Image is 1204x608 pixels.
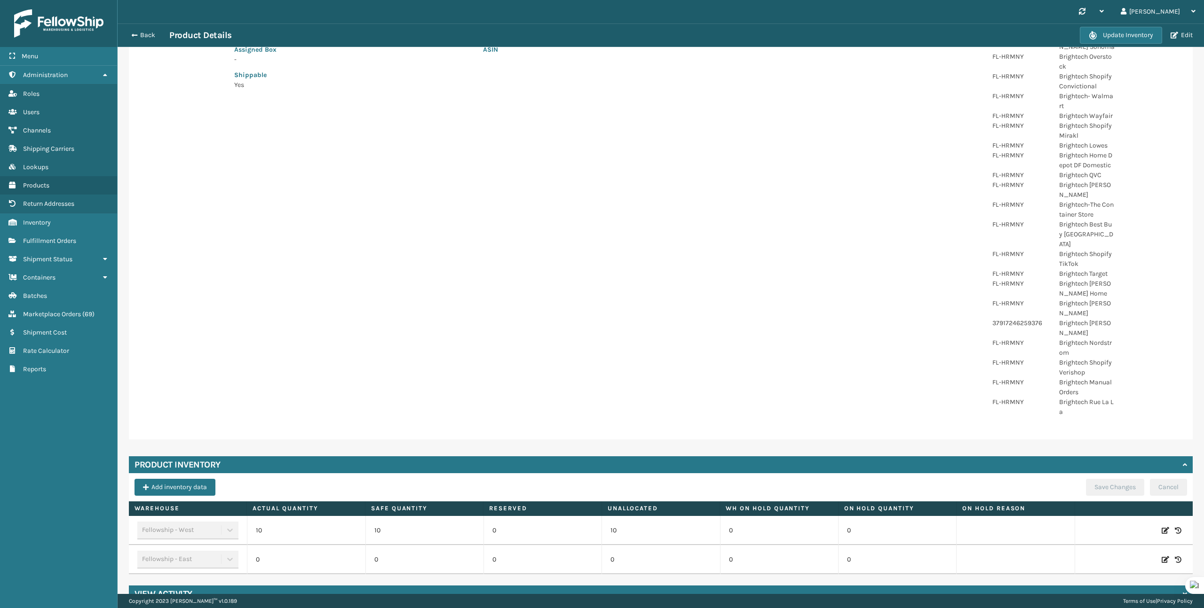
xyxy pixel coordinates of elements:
[23,292,47,300] span: Batches
[23,163,48,171] span: Lookups
[1162,526,1169,535] i: Edit
[253,504,359,513] label: Actual Quantity
[838,545,956,574] td: 0
[492,555,593,564] p: 0
[992,358,1048,367] p: FL-HRMNY
[23,200,74,208] span: Return Addresses
[602,545,720,574] td: 0
[247,545,365,574] td: 0
[838,516,956,545] td: 0
[23,273,55,281] span: Containers
[234,45,472,55] p: Assigned Box
[135,459,221,470] h4: Product Inventory
[22,52,38,60] span: Menu
[1059,150,1115,170] p: Brightech Home Depot DF Domestic
[1059,91,1115,111] p: Brightech- Walmart
[1162,555,1169,564] i: Edit
[1059,71,1115,91] p: Brightech Shopify Convictional
[135,504,241,513] label: Warehouse
[720,545,838,574] td: 0
[1175,555,1181,564] i: Inventory History
[1157,598,1193,604] a: Privacy Policy
[992,200,1048,210] p: FL-HRMNY
[1080,27,1162,44] button: Update Inventory
[371,504,477,513] label: Safe Quantity
[82,310,95,318] span: ( 69 )
[992,249,1048,259] p: FL-HRMNY
[483,45,970,55] p: ASIN
[992,397,1048,407] p: FL-HRMNY
[129,594,237,608] p: Copyright 2023 [PERSON_NAME]™ v 1.0.189
[1150,479,1187,496] button: Cancel
[608,504,714,513] label: Unallocated
[1059,269,1115,279] p: Brightech Target
[1059,298,1115,318] p: Brightech [PERSON_NAME]
[992,219,1048,229] p: FL-HRMNY
[23,255,72,263] span: Shipment Status
[23,310,81,318] span: Marketplace Orders
[602,516,720,545] td: 10
[992,318,1048,328] p: 37917246259376
[23,347,69,355] span: Rate Calculator
[1059,219,1115,249] p: Brightech Best Buy [GEOGRAPHIC_DATA]
[992,338,1048,348] p: FL-HRMNY
[1059,52,1115,71] p: Brightech Overstock
[992,377,1048,387] p: FL-HRMNY
[489,504,595,513] label: Reserved
[1175,526,1181,535] i: Inventory History
[1059,180,1115,200] p: Brightech [PERSON_NAME]
[492,526,593,535] p: 0
[1059,358,1115,377] p: Brightech Shopify Verishop
[1059,397,1115,417] p: Brightech Rue La La
[992,140,1048,150] p: FL-HRMNY
[1123,598,1156,604] a: Terms of Use
[1059,377,1115,397] p: Brightech Manual Orders
[992,170,1048,180] p: FL-HRMNY
[992,180,1048,190] p: FL-HRMNY
[365,516,483,545] td: 10
[1059,338,1115,358] p: Brightech Nordstrom
[1059,140,1115,150] p: Brightech Lowes
[992,269,1048,279] p: FL-HRMNY
[992,121,1048,131] p: FL-HRMNY
[1086,479,1144,496] button: Save Changes
[1168,31,1196,39] button: Edit
[23,145,74,153] span: Shipping Carriers
[247,516,365,545] td: 10
[23,108,40,116] span: Users
[720,516,838,545] td: 0
[992,52,1048,62] p: FL-HRMNY
[1059,249,1115,269] p: Brightech Shopify TikTok
[23,90,40,98] span: Roles
[234,80,472,90] p: Yes
[23,218,51,226] span: Inventory
[992,150,1048,160] p: FL-HRMNY
[23,365,46,373] span: Reports
[23,237,76,245] span: Fulfillment Orders
[1059,111,1115,121] p: Brightech Wayfair
[365,545,483,574] td: 0
[23,71,68,79] span: Administration
[234,55,472,64] p: -
[1123,594,1193,608] div: |
[992,298,1048,308] p: FL-HRMNY
[992,111,1048,121] p: FL-HRMNY
[1059,279,1115,298] p: Brightech [PERSON_NAME] Home
[962,504,1069,513] label: On Hold Reason
[135,479,215,496] button: Add inventory data
[126,31,169,39] button: Back
[23,328,67,336] span: Shipment Cost
[992,91,1048,101] p: FL-HRMNY
[1059,318,1115,338] p: Brightech [PERSON_NAME]
[169,30,232,41] h3: Product Details
[1059,170,1115,180] p: Brightech QVC
[234,70,472,80] p: Shippable
[726,504,832,513] label: WH On hold quantity
[1059,121,1115,140] p: Brightech Shopify Mirakl
[992,71,1048,81] p: FL-HRMNY
[135,588,192,600] h4: View Activity
[844,504,951,513] label: On Hold Quantity
[992,279,1048,288] p: FL-HRMNY
[23,126,51,134] span: Channels
[1059,200,1115,219] p: Brightech-The Container Store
